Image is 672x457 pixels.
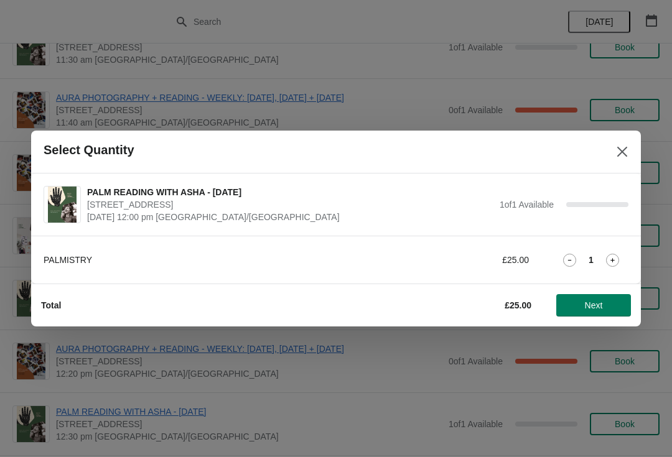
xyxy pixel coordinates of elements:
strong: 1 [589,254,594,266]
strong: £25.00 [505,300,531,310]
strong: Total [41,300,61,310]
div: PALMISTRY [44,254,389,266]
span: PALM READING WITH ASHA - [DATE] [87,186,493,198]
div: £25.00 [414,254,529,266]
span: [DATE] 12:00 pm [GEOGRAPHIC_DATA]/[GEOGRAPHIC_DATA] [87,211,493,223]
span: 1 of 1 Available [500,200,554,210]
span: [STREET_ADDRESS] [87,198,493,211]
span: Next [585,300,603,310]
h2: Select Quantity [44,143,134,157]
img: PALM READING WITH ASHA - 24TH AUGUST | 74 Broadway Market, London, UK | August 24 | 12:00 pm Euro... [48,187,77,223]
button: Close [611,141,633,163]
button: Next [556,294,631,316]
